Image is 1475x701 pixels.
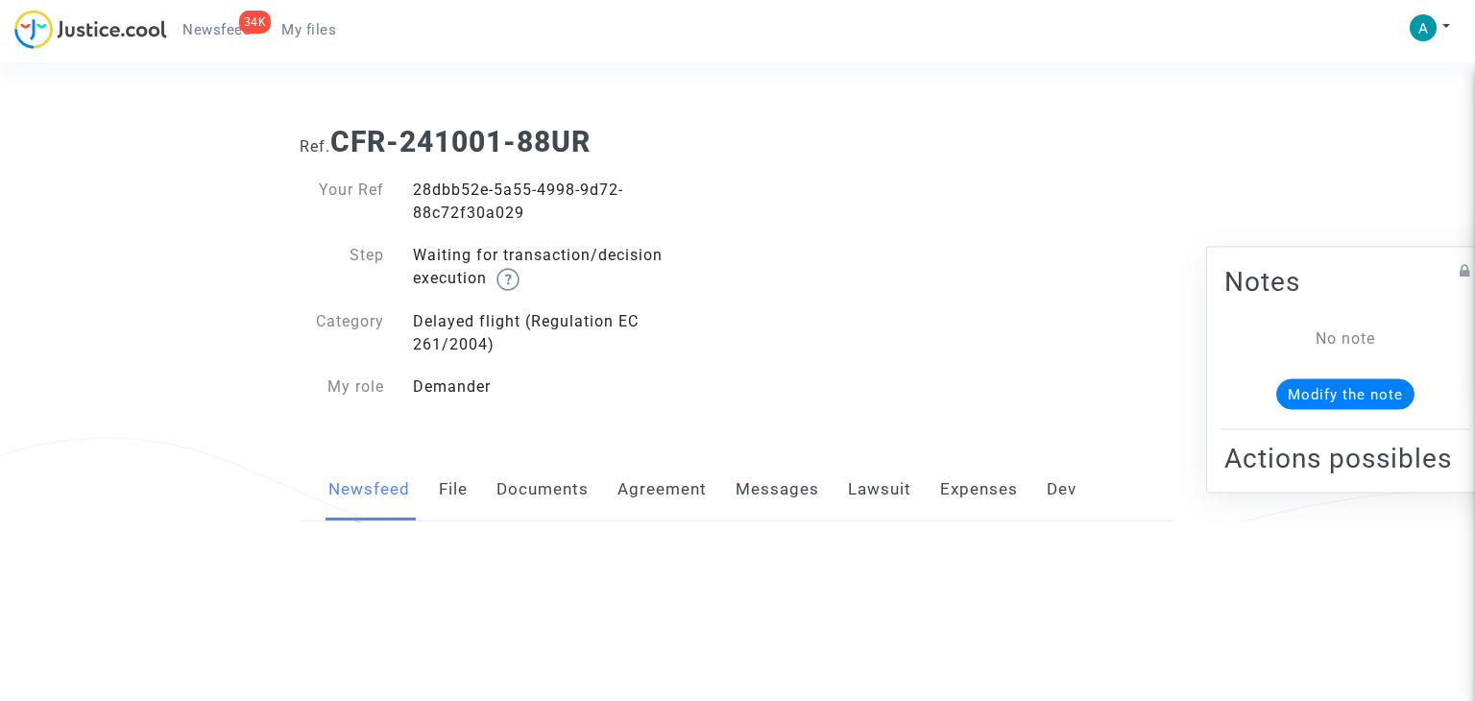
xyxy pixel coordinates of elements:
[736,458,819,521] a: Messages
[1224,265,1466,299] h2: Notes
[940,458,1018,521] a: Expenses
[1276,379,1415,410] button: Modify the note
[285,244,399,291] div: Step
[399,375,737,399] div: Demander
[1410,14,1437,41] img: ACg8ocKxEh1roqPwRpg1kojw5Hkh0hlUCvJS7fqe8Gto7GA9q_g7JA=s96-c
[617,458,707,521] a: Agreement
[1253,327,1438,350] div: No note
[300,137,330,156] span: Ref.
[328,458,410,521] a: Newsfeed
[496,268,520,291] img: help.svg
[496,458,589,521] a: Documents
[281,21,336,38] span: My files
[182,21,251,38] span: Newsfeed
[285,375,399,399] div: My role
[14,10,167,49] img: jc-logo.svg
[285,179,399,225] div: Your Ref
[399,244,737,291] div: Waiting for transaction/decision execution
[848,458,911,521] a: Lawsuit
[1047,458,1076,521] a: Dev
[399,310,737,356] div: Delayed flight (Regulation EC 261/2004)
[439,458,468,521] a: File
[167,15,266,44] a: 34KNewsfeed
[239,11,272,34] div: 34K
[1224,442,1466,475] h2: Actions possibles
[266,15,351,44] a: My files
[285,310,399,356] div: Category
[399,179,737,225] div: 28dbb52e-5a55-4998-9d72-88c72f30a029
[330,125,591,158] b: CFR-241001-88UR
